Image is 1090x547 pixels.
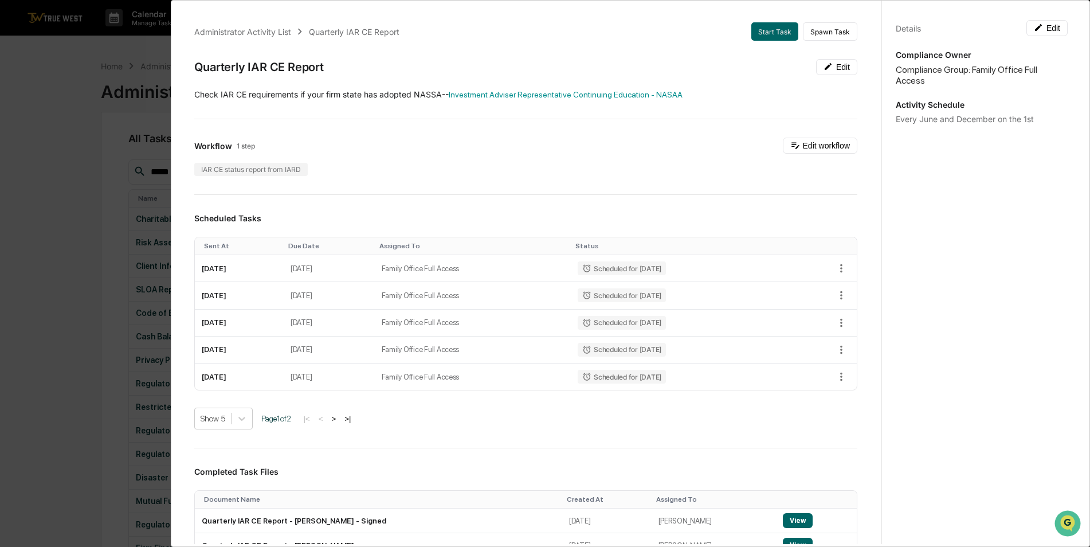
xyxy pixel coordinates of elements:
[575,242,785,250] div: Toggle SortBy
[195,282,284,309] td: [DATE]
[261,414,291,423] span: Page 1 of 2
[1053,509,1084,540] iframe: Open customer support
[114,194,139,203] span: Pylon
[375,364,571,390] td: Family Office Full Access
[204,242,279,250] div: Toggle SortBy
[896,114,1068,124] div: Every June and December on the 1st
[194,27,291,37] div: Administrator Activity List
[194,163,308,176] div: IAR CE status report from IARD
[237,142,255,150] span: 1 step
[567,495,647,503] div: Toggle SortBy
[375,255,571,282] td: Family Office Full Access
[23,166,72,178] span: Data Lookup
[896,24,921,33] div: Details
[375,310,571,337] td: Family Office Full Access
[194,467,857,476] h3: Completed Task Files
[896,64,1068,86] div: Compliance Group: Family Office Full Access
[816,59,857,75] button: Edit
[578,316,666,330] div: Scheduled for [DATE]
[1026,20,1068,36] button: Edit
[785,495,852,503] div: Toggle SortBy
[578,288,666,302] div: Scheduled for [DATE]
[7,162,77,182] a: 🔎Data Lookup
[39,88,188,99] div: Start new chat
[195,255,284,282] td: [DATE]
[328,414,339,424] button: >
[11,167,21,177] div: 🔎
[23,144,74,156] span: Preclearance
[11,24,209,42] p: How can we help?
[195,509,562,533] td: Quarterly IAR CE Report - [PERSON_NAME] - Signed
[194,141,232,151] span: Workflow
[83,146,92,155] div: 🗄️
[194,60,323,74] div: Quarterly IAR CE Report
[288,242,370,250] div: Toggle SortBy
[194,89,683,99] span: ​Check IAR CE requirements if your firm state has adopted NASSA--
[375,337,571,364] td: Family Office Full Access
[195,337,284,364] td: [DATE]
[284,337,375,364] td: [DATE]
[783,513,813,528] button: View
[195,310,284,337] td: [DATE]
[652,509,777,533] td: [PERSON_NAME]
[562,509,652,533] td: [DATE]
[341,414,354,424] button: >|
[578,261,666,275] div: Scheduled for [DATE]
[79,140,147,161] a: 🗄️Attestations
[195,364,284,390] td: [DATE]
[284,310,375,337] td: [DATE]
[11,146,21,155] div: 🖐️
[81,194,139,203] a: Powered byPylon
[39,99,145,108] div: We're available if you need us!
[449,90,683,99] a: Investment Adviser Representative Continuing Education - NASAA
[284,364,375,390] td: [DATE]
[194,213,857,223] h3: Scheduled Tasks
[751,22,798,41] button: Start Task
[896,100,1068,110] p: Activity Schedule
[284,255,375,282] td: [DATE]
[656,495,772,503] div: Toggle SortBy
[11,88,32,108] img: 1746055101610-c473b297-6a78-478c-a979-82029cc54cd1
[309,27,399,37] div: Quarterly IAR CE Report
[315,414,327,424] button: <
[204,495,558,503] div: Toggle SortBy
[578,343,666,357] div: Scheduled for [DATE]
[379,242,566,250] div: Toggle SortBy
[195,91,209,105] button: Start new chat
[300,414,313,424] button: |<
[896,50,1068,60] p: Compliance Owner
[578,370,666,384] div: Scheduled for [DATE]
[375,282,571,309] td: Family Office Full Access
[284,282,375,309] td: [DATE]
[7,140,79,161] a: 🖐️Preclearance
[783,138,857,154] button: Edit workflow
[803,22,857,41] button: Spawn Task
[95,144,142,156] span: Attestations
